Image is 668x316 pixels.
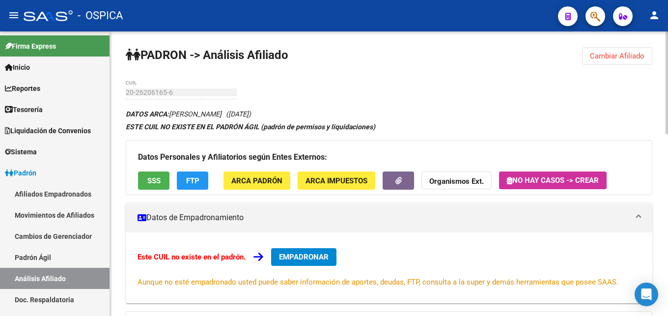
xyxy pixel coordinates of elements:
[306,176,367,185] span: ARCA Impuestos
[590,52,644,60] span: Cambiar Afiliado
[5,168,36,178] span: Padrón
[5,104,43,115] span: Tesorería
[138,212,629,223] mat-panel-title: Datos de Empadronamiento
[138,150,640,164] h3: Datos Personales y Afiliatorios según Entes Externos:
[5,41,56,52] span: Firma Express
[138,253,246,261] strong: Este CUIL no existe en el padrón.
[186,176,199,185] span: FTP
[138,172,169,190] button: SSS
[298,172,375,190] button: ARCA Impuestos
[126,203,652,232] mat-expansion-panel-header: Datos de Empadronamiento
[648,9,660,21] mat-icon: person
[5,62,30,73] span: Inicio
[177,172,208,190] button: FTP
[126,123,375,131] strong: ESTE CUIL NO EXISTE EN EL PADRÓN ÁGIL (padrón de permisos y liquidaciones)
[231,176,282,185] span: ARCA Padrón
[126,110,222,118] span: [PERSON_NAME]
[5,83,40,94] span: Reportes
[429,177,484,186] strong: Organismos Ext.
[499,172,607,189] button: No hay casos -> Crear
[78,5,123,27] span: - OSPICA
[271,248,336,266] button: EMPADRONAR
[126,232,652,303] div: Datos de Empadronamiento
[279,253,329,261] span: EMPADRONAR
[635,283,658,306] div: Open Intercom Messenger
[507,176,599,185] span: No hay casos -> Crear
[223,172,290,190] button: ARCA Padrón
[126,48,288,62] strong: PADRON -> Análisis Afiliado
[126,110,169,118] strong: DATOS ARCA:
[5,146,37,157] span: Sistema
[147,176,161,185] span: SSS
[8,9,20,21] mat-icon: menu
[5,125,91,136] span: Liquidación de Convenios
[582,47,652,65] button: Cambiar Afiliado
[226,110,251,118] span: ([DATE])
[138,278,618,287] span: Aunque no esté empadronado usted puede saber información de aportes, deudas, FTP, consulta a la s...
[421,172,492,190] button: Organismos Ext.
